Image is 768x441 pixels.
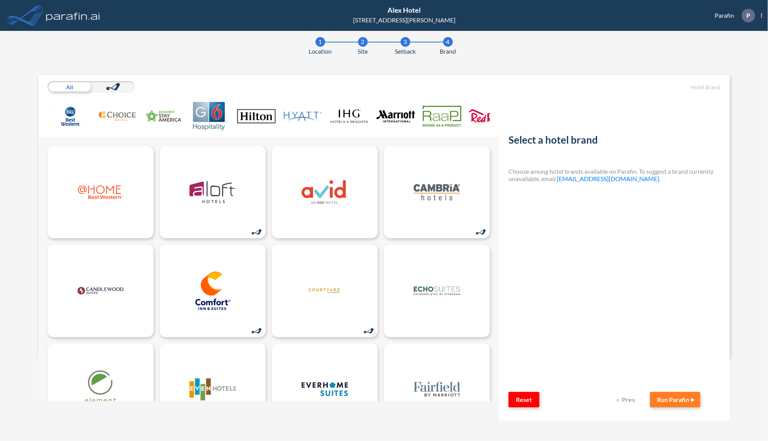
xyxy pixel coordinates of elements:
img: Choice [98,102,137,131]
img: Extended Stay America [144,102,183,131]
span: Setback [395,47,416,56]
span: Location [309,47,332,56]
img: logo [77,173,124,212]
h5: Hotel Brand [509,84,720,91]
img: logo [189,173,236,212]
img: logo [302,370,348,409]
img: logo [414,370,460,409]
img: Marriott [376,102,415,131]
img: IHG [330,102,369,131]
h2: Select a hotel brand [509,134,720,149]
div: All [48,81,91,93]
div: Parafin [703,9,762,22]
img: logo [414,271,460,310]
span: Brand [440,47,456,56]
h4: Choose among hotel brands available on Parafin. To suggest a brand currently unavailable, email . [509,168,720,182]
p: P [746,12,750,19]
img: logo [302,173,348,212]
img: Best Western [51,102,90,131]
div: 1 [316,37,325,47]
img: G6 Hospitality [191,102,229,131]
span: Site [358,47,368,56]
a: [EMAIL_ADDRESS][DOMAIN_NAME] [557,175,659,182]
img: logo [414,173,460,212]
div: 4 [443,37,453,47]
img: logo [189,370,236,409]
div: 2 [358,37,368,47]
img: Red Roof [469,102,508,131]
button: Prev [611,392,642,407]
img: logo [77,271,124,310]
div: [STREET_ADDRESS][PERSON_NAME] [353,15,456,25]
img: logo [44,8,102,23]
img: logo [77,370,124,409]
button: Reset [509,392,539,407]
img: logo [302,271,348,310]
div: 3 [401,37,410,47]
button: Run Parafin [650,392,700,407]
img: RaaP [423,102,461,131]
img: Hilton [237,102,276,131]
span: Alex Hotel [387,6,421,14]
img: logo [189,271,236,310]
img: Hyatt [283,102,322,131]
